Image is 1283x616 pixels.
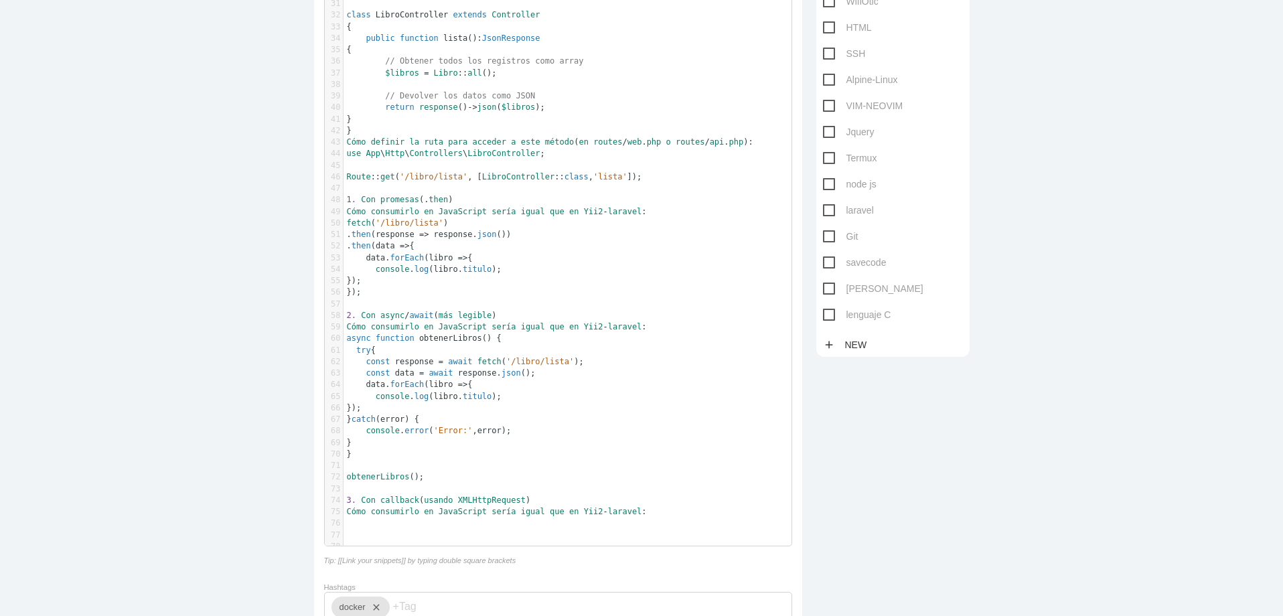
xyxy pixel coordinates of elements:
div: 65 [325,391,343,402]
div: 66 [325,402,343,414]
div: 70 [325,449,343,460]
span: use [347,149,362,158]
div: 44 [325,148,343,159]
div: 73 [325,483,343,495]
span: HTML [823,19,872,36]
span: . ( , ); [347,426,512,435]
span: class [564,172,589,181]
span: Libro [434,68,458,78]
div: 68 [325,425,343,437]
span: response [395,357,434,366]
span: libro [429,253,453,262]
span: JavaScript [439,322,487,331]
span: que [550,322,564,331]
span: then [352,230,371,239]
div: 47 [325,183,343,194]
span: en [424,207,433,216]
div: 75 [325,506,343,518]
span: . (); [347,368,536,378]
span: Yii2 [584,507,603,516]
span: }); [347,287,362,297]
div: 46 [325,171,343,183]
span: lenguaje C [823,307,891,323]
span: response [419,102,458,112]
span: Yii2 [584,207,603,216]
span: JavaScript [439,207,487,216]
div: 41 [325,114,343,125]
a: addNew [823,333,874,357]
div: 60 [325,333,343,344]
span: LibroController [376,10,448,19]
span: Con [361,495,376,505]
div: 76 [325,518,343,529]
span: . ( . ); [347,264,502,274]
span: get [380,172,395,181]
span: - [603,207,608,216]
span: Con [361,195,376,204]
div: 55 [325,275,343,287]
span: : [347,322,647,331]
span: :: (); [347,68,497,78]
span: data [366,380,385,389]
span: en [579,137,588,147]
span: ( . . ): [347,137,753,147]
div: 45 [325,160,343,171]
span: la [409,137,419,147]
span: / [404,311,409,320]
span: function [400,33,439,43]
span: sería [492,207,516,216]
span: titulo [463,264,492,274]
span: async [347,333,371,343]
span: console [366,426,400,435]
span: / [622,137,627,147]
span: = [424,68,429,78]
div: 78 [325,541,343,552]
span: sería [492,507,516,516]
span: try [356,345,371,355]
span: -> [467,102,477,112]
span: all [467,68,482,78]
span: laravel [608,507,642,516]
span: => [458,380,467,389]
span: data [376,241,395,250]
span: $libros [502,102,536,112]
span: . ( { [347,253,473,262]
span: . ( { [347,380,473,389]
span: await [409,311,433,320]
span: libro [434,264,458,274]
span: Con [361,311,376,320]
span: titulo [463,392,492,401]
span: 2. [347,311,356,320]
span: ( ) [347,311,497,320]
span: // Devolver los datos como JSON [385,91,535,100]
div: 71 [325,460,343,471]
span: async [380,311,404,320]
span: => [458,253,467,262]
div: 40 [325,102,343,113]
span: fetch [347,218,371,228]
span: consumirlo [371,207,419,216]
div: 59 [325,321,343,333]
span: routes [676,137,704,147]
div: 50 [325,218,343,229]
span: return [385,102,414,112]
span: = [439,357,443,366]
span: data [395,368,414,378]
span: igual [521,322,545,331]
span: (): [347,33,540,43]
span: en [424,507,433,516]
span: / [704,137,709,147]
span: data [366,253,385,262]
span: Cómo [347,207,366,216]
span: api [710,137,725,147]
span: ruta [424,137,443,147]
div: 72 [325,471,343,483]
span: console [376,392,410,401]
span: await [429,368,453,378]
span: // Obtener todos los registros como array [385,56,583,66]
div: 63 [325,368,343,379]
div: 34 [325,33,343,44]
span: SSH [823,46,866,62]
div: 38 [325,79,343,90]
span: . ( . ()) [347,230,512,239]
